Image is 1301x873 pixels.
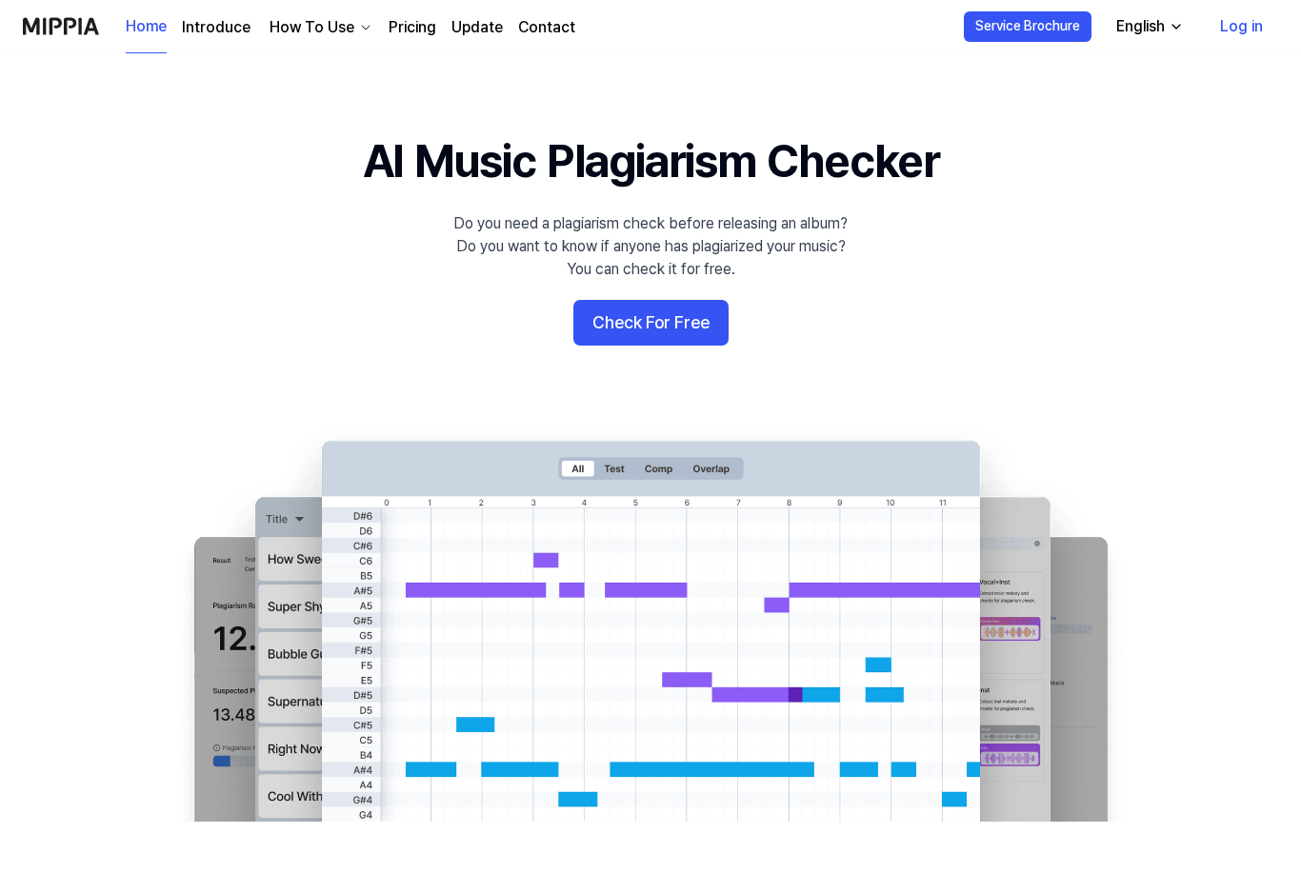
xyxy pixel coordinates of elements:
[453,212,848,281] div: Do you need a plagiarism check before releasing an album? Do you want to know if anyone has plagi...
[1112,15,1169,38] div: English
[155,422,1146,822] img: main Image
[1101,8,1195,46] button: English
[182,16,250,39] a: Introduce
[518,16,575,39] a: Contact
[363,129,939,193] h1: AI Music Plagiarism Checker
[266,16,373,39] button: How To Use
[964,11,1091,42] button: Service Brochure
[573,300,729,346] button: Check For Free
[126,1,167,53] a: Home
[266,16,358,39] div: How To Use
[389,16,436,39] a: Pricing
[451,16,503,39] a: Update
